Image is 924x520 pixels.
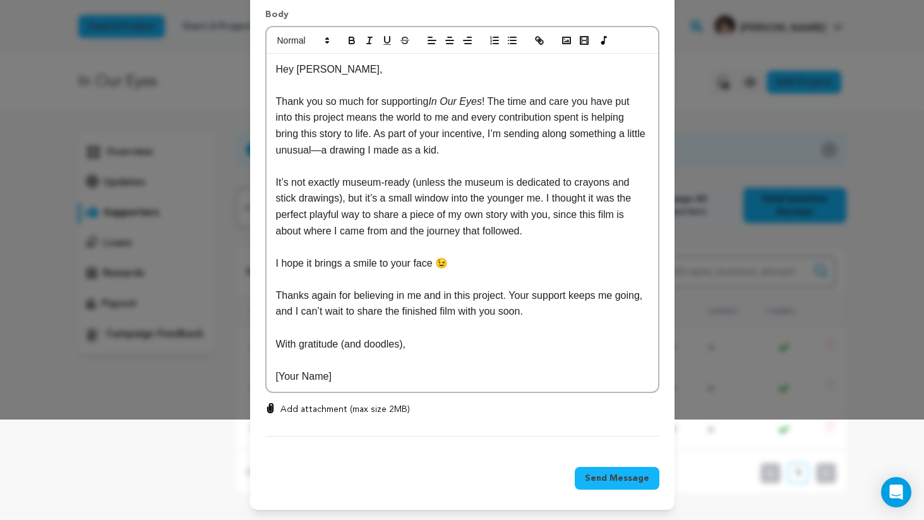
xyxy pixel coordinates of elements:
[276,174,649,239] p: It’s not exactly museum-ready (unless the museum is dedicated to crayons and stick drawings), but...
[276,61,649,78] p: Hey [PERSON_NAME],
[265,8,659,26] p: Body
[280,403,410,416] p: Add attachment (max size 2MB)
[881,477,911,507] div: Open Intercom Messenger
[276,255,649,272] p: I hope it brings a smile to your face 😉
[276,368,649,385] p: [Your Name]
[276,336,649,353] p: With gratitude (and doodles),
[585,472,649,485] span: Send Message
[575,467,659,490] button: Send Message
[276,287,649,320] p: Thanks again for believing in me and in this project. Your support keeps me going, and I can’t wa...
[428,96,481,107] em: In Our Eyes
[276,94,649,158] p: Thank you so much for supporting ! The time and care you have put into this project means the wor...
